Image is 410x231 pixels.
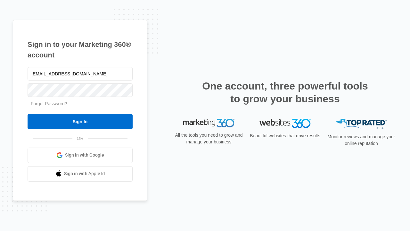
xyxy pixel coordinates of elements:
[259,119,311,128] img: Websites 360
[28,114,133,129] input: Sign In
[28,166,133,182] a: Sign in with Apple Id
[31,101,67,106] a: Forgot Password?
[72,135,88,142] span: OR
[336,119,387,129] img: Top Rated Local
[64,170,105,177] span: Sign in with Apple Id
[28,67,133,81] input: Email
[173,132,245,145] p: All the tools you need to grow and manage your business
[325,133,397,147] p: Monitor reviews and manage your online reputation
[28,148,133,163] a: Sign in with Google
[65,152,104,158] span: Sign in with Google
[249,133,321,139] p: Beautiful websites that drive results
[28,39,133,60] h1: Sign in to your Marketing 360® account
[183,119,234,128] img: Marketing 360
[200,80,370,105] h2: One account, three powerful tools to grow your business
